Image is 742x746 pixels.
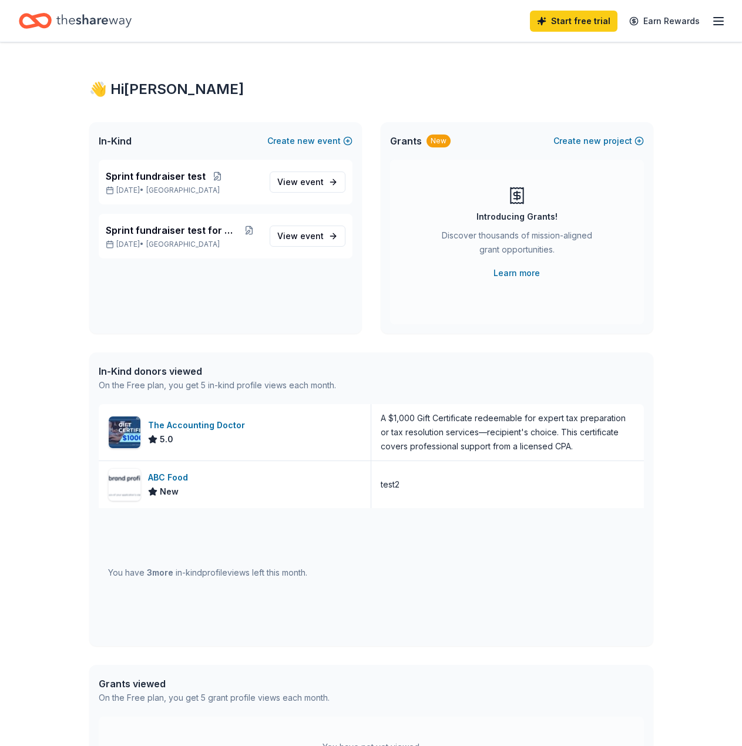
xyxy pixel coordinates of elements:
div: Grants viewed [99,677,330,691]
div: In-Kind donors viewed [99,364,336,378]
p: [DATE] • [106,186,260,195]
div: test2 [381,478,399,492]
span: View [277,229,324,243]
span: event [300,177,324,187]
span: Grants [390,134,422,148]
a: Start free trial [530,11,617,32]
span: [GEOGRAPHIC_DATA] [146,240,220,249]
a: View event [270,226,345,247]
span: new [583,134,601,148]
div: You have in-kind profile views left this month. [108,566,307,580]
div: ABC Food [148,471,193,485]
a: View event [270,172,345,193]
div: 👋 Hi [PERSON_NAME] [89,80,653,99]
span: [GEOGRAPHIC_DATA] [146,186,220,195]
button: Createnewproject [553,134,644,148]
div: New [427,135,451,147]
img: Image for ABC Food [109,469,140,500]
span: event [300,231,324,241]
a: Earn Rewards [622,11,707,32]
p: [DATE] • [106,240,260,249]
span: Sprint fundraiser test for Drizzy [106,223,239,237]
div: The Accounting Doctor [148,418,250,432]
div: Discover thousands of mission-aligned grant opportunities. [437,228,597,261]
div: On the Free plan, you get 5 grant profile views each month. [99,691,330,705]
a: Home [19,7,132,35]
span: 3 more [147,567,173,577]
span: New [160,485,179,499]
div: A $1,000 Gift Certificate redeemable for expert tax preparation or tax resolution services—recipi... [381,411,634,453]
button: Createnewevent [267,134,352,148]
span: 5.0 [160,432,173,446]
a: Learn more [493,266,540,280]
img: Image for The Accounting Doctor [109,416,140,448]
div: On the Free plan, you get 5 in-kind profile views each month. [99,378,336,392]
span: In-Kind [99,134,132,148]
span: new [297,134,315,148]
span: View [277,175,324,189]
div: Introducing Grants! [476,210,558,224]
span: Sprint fundraiser test [106,169,206,183]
